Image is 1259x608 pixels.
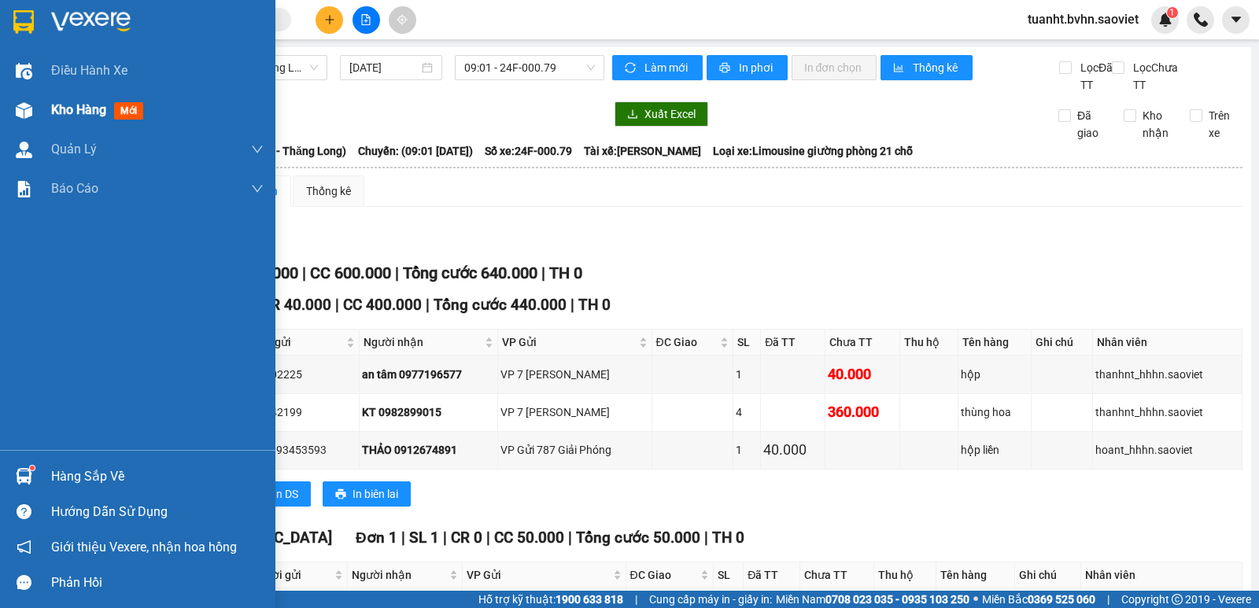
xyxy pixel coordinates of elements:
b: Tuyến: [GEOGRAPHIC_DATA] - Sapa (Cabin - Thăng Long) [64,145,346,157]
button: caret-down [1222,6,1250,34]
img: warehouse-icon [16,102,32,119]
strong: 1900 633 818 [556,593,623,606]
span: | [635,591,637,608]
img: warehouse-icon [16,63,32,79]
span: Báo cáo [51,179,98,198]
span: plus [324,14,335,25]
img: warehouse-icon [16,468,32,485]
div: Phản hồi [51,571,264,595]
span: Tổng cước 50.000 [576,529,700,547]
span: file-add [360,14,371,25]
span: In DS [273,485,298,503]
td: VP 7 Phạm Văn Đồng [498,356,652,393]
sup: 1 [1167,7,1178,18]
div: hoant_hhhn.saoviet [1095,441,1239,459]
span: Đơn 1 [356,529,397,547]
span: CC 400.000 [343,296,422,314]
span: Số xe: 24F-000.79 [485,142,572,160]
span: | [443,529,447,547]
button: printerIn phơi [707,55,788,80]
th: Thu hộ [874,562,937,588]
span: Chuyến: (09:01 [DATE]) [358,142,473,160]
span: Hỗ trợ kỹ thuật: [478,591,623,608]
th: SL [714,562,744,588]
span: Người gửi [241,333,343,351]
div: THẢO 0912674891 [362,441,496,459]
span: Quản Lý [51,139,97,159]
button: downloadXuất Excel [615,101,708,127]
span: mới [114,102,143,120]
th: Nhân viên [1081,562,1242,588]
span: notification [17,540,31,555]
span: download [627,109,638,121]
span: | [486,529,490,547]
div: VP 7 [PERSON_NAME] [500,403,648,421]
span: CR 0 [451,529,482,547]
img: icon-new-feature [1158,13,1172,27]
div: CHÚ 0393453593 [239,441,356,459]
button: plus [316,6,343,34]
span: Thống kê [913,59,960,76]
span: Kho nhận [1136,107,1177,142]
th: Tên hàng [958,330,1032,356]
span: printer [719,62,733,75]
span: ⚪️ [973,596,978,602]
strong: 0708 023 035 - 0935 103 250 [825,593,969,606]
th: SL [733,330,762,356]
span: TH 0 [578,296,611,314]
span: | [1107,591,1109,608]
button: In đơn chọn [792,55,877,80]
th: Ghi chú [1032,330,1093,356]
span: SL 1 [409,529,439,547]
span: Loại xe: Limousine giường phòng 21 chỗ [713,142,913,160]
img: solution-icon [16,181,32,197]
span: bar-chart [893,62,906,75]
span: In biên lai [353,485,398,503]
span: Làm mới [644,59,690,76]
span: printer [335,488,346,501]
span: TH 0 [549,263,582,282]
span: | [401,529,405,547]
th: Đã TT [761,330,825,356]
span: question-circle [17,504,31,519]
span: | [302,263,306,282]
div: VP Gửi 787 Giải Phóng [500,441,648,459]
span: down [251,182,264,195]
span: Lọc Đã TT [1074,59,1115,94]
span: Người gửi [251,566,331,584]
span: | [568,529,572,547]
div: KT 0982899015 [362,403,496,421]
sup: 1 [30,466,35,470]
span: down [251,143,264,156]
div: 4 [736,403,759,421]
th: Đã TT [744,562,799,588]
span: | [704,529,708,547]
span: TH 0 [712,529,744,547]
span: Miền Bắc [982,591,1095,608]
button: printerIn biên lai [323,481,411,507]
input: 12/10/2025 [349,59,419,76]
td: VP Gửi 787 Giải Phóng [498,432,652,470]
span: tuanht.bvhn.saoviet [1015,9,1151,29]
span: Đã giao [1071,107,1112,142]
div: Hàng sắp về [51,465,264,488]
div: 1 [736,441,759,459]
th: Chưa TT [800,562,874,588]
div: 40.000 [763,439,822,461]
span: Tài xế: [PERSON_NAME] [584,142,701,160]
span: caret-down [1229,13,1243,27]
img: logo-vxr [13,10,34,34]
span: In phơi [739,59,775,76]
span: Điều hành xe [51,61,127,80]
span: | [541,263,545,282]
span: Giới thiệu Vexere, nhận hoa hồng [51,537,237,557]
span: VP Gửi [502,333,635,351]
button: aim [389,6,416,34]
span: CC 50.000 [494,529,564,547]
div: thanhnt_hhhn.saoviet [1095,366,1239,383]
button: file-add [353,6,380,34]
span: copyright [1172,594,1183,605]
div: an tâm 0977196577 [362,366,496,383]
span: Cung cấp máy in - giấy in: [649,591,772,608]
div: 0966542199 [239,403,356,421]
